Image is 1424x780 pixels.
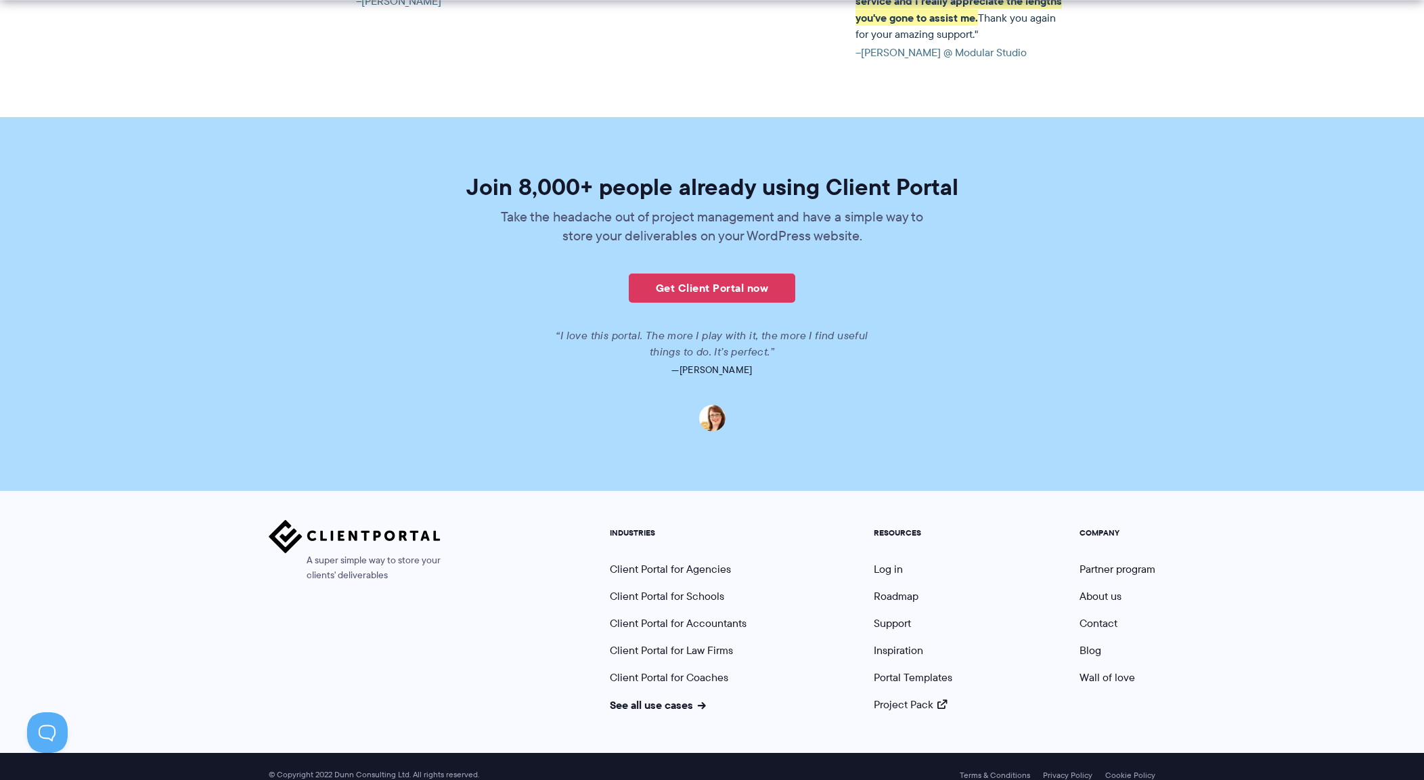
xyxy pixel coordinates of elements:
[1080,588,1121,604] a: About us
[874,670,952,685] a: Portal Templates
[610,615,747,631] a: Client Portal for Accountants
[1080,528,1155,538] h5: COMPANY
[539,328,885,360] p: “I love this portal. The more I play with it, the more I find useful things to do. It’s perfect.”
[610,697,706,713] a: See all use cases
[27,712,68,753] iframe: Toggle Customer Support
[874,588,918,604] a: Roadmap
[1080,670,1135,685] a: Wall of love
[874,615,911,631] a: Support
[874,528,952,538] h5: RESOURCES
[1080,615,1117,631] a: Contact
[1043,771,1092,780] a: Privacy Policy
[960,771,1030,780] a: Terms & Conditions
[874,643,923,658] a: Inspiration
[492,207,932,245] p: Take the headache out of project management and have a simple way to store your deliverables on y...
[610,670,728,685] a: Client Portal for Coaches
[1080,643,1101,658] a: Blog
[269,553,441,583] span: A super simple way to store your clients' deliverables
[610,561,731,577] a: Client Portal for Agencies
[629,274,795,303] a: Get Client Portal now
[855,45,1068,61] cite: –[PERSON_NAME] @ Modular Studio
[610,643,733,658] a: Client Portal for Law Firms
[332,175,1092,198] h2: Join 8,000+ people already using Client Portal
[874,697,947,712] a: Project Pack
[262,770,486,780] span: © Copyright 2022 Dunn Consulting Ltd. All rights reserved.
[332,360,1092,379] p: —[PERSON_NAME]
[1105,771,1155,780] a: Cookie Policy
[874,561,903,577] a: Log in
[610,528,747,538] h5: INDUSTRIES
[610,588,724,604] a: Client Portal for Schools
[1080,561,1155,577] a: Partner program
